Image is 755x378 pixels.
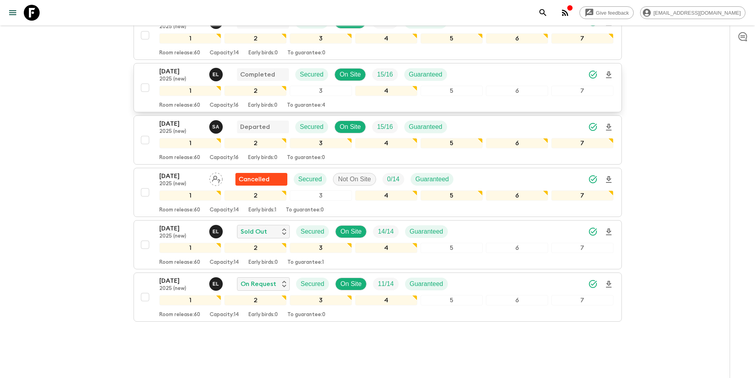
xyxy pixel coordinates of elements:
[355,190,417,201] div: 4
[486,138,548,148] div: 6
[290,33,352,44] div: 3
[159,233,203,240] p: 2025 (new)
[551,86,614,96] div: 7
[298,175,322,184] p: Secured
[588,70,598,79] svg: Synced Successfully
[248,207,276,213] p: Early birds: 1
[551,190,614,201] div: 7
[159,224,203,233] p: [DATE]
[378,227,394,236] p: 14 / 14
[290,190,352,201] div: 3
[290,295,352,305] div: 3
[235,173,287,186] div: Flash Pack cancellation
[134,272,622,322] button: [DATE]2025 (new)Eleonora LongobardiOn RequestSecuredOn SiteTrip FillGuaranteed1234567Room release...
[421,86,483,96] div: 5
[224,138,287,148] div: 2
[209,225,224,238] button: EL
[248,50,278,56] p: Early birds: 0
[209,70,224,77] span: Eleonora Longobardi
[486,243,548,253] div: 6
[224,190,287,201] div: 2
[241,227,267,236] p: Sold Out
[159,171,203,181] p: [DATE]
[209,123,224,129] span: Simona Albanese
[604,175,614,184] svg: Download Onboarding
[579,6,634,19] a: Give feedback
[604,227,614,237] svg: Download Onboarding
[372,68,398,81] div: Trip Fill
[340,227,361,236] p: On Site
[410,279,443,289] p: Guaranteed
[301,227,325,236] p: Secured
[372,121,398,133] div: Trip Fill
[159,119,203,129] p: [DATE]
[287,155,325,161] p: To guarantee: 0
[588,175,598,184] svg: Synced Successfully
[159,155,200,161] p: Room release: 60
[382,173,404,186] div: Trip Fill
[159,286,203,292] p: 2025 (new)
[134,168,622,217] button: [DATE]2025 (new)Assign pack leaderFlash Pack cancellationSecuredNot On SiteTrip FillGuaranteed123...
[335,278,367,290] div: On Site
[134,63,622,112] button: [DATE]2025 (new)Eleonora LongobardiCompletedSecuredOn SiteTrip FillGuaranteed1234567Room release:...
[486,190,548,201] div: 6
[355,243,417,253] div: 4
[287,259,324,266] p: To guarantee: 1
[340,70,361,79] p: On Site
[210,102,239,109] p: Capacity: 16
[340,122,361,132] p: On Site
[159,259,200,266] p: Room release: 60
[159,129,203,135] p: 2025 (new)
[588,279,598,289] svg: Synced Successfully
[159,24,203,30] p: 2025 (new)
[159,50,200,56] p: Room release: 60
[290,86,352,96] div: 3
[224,33,287,44] div: 2
[640,6,745,19] div: [EMAIL_ADDRESS][DOMAIN_NAME]
[355,86,417,96] div: 4
[421,190,483,201] div: 5
[210,155,239,161] p: Capacity: 16
[248,155,277,161] p: Early birds: 0
[248,259,278,266] p: Early birds: 0
[159,207,200,213] p: Room release: 60
[159,190,222,201] div: 1
[355,33,417,44] div: 4
[378,279,394,289] p: 11 / 14
[212,228,219,235] p: E L
[415,175,449,184] p: Guaranteed
[240,70,275,79] p: Completed
[377,70,393,79] p: 15 / 16
[134,11,622,60] button: [DATE]2025 (new)Eleonora LongobardiCompletedSecuredOn SiteTrip FillGuaranteed1234567Room release:...
[355,138,417,148] div: 4
[5,5,21,21] button: menu
[301,279,325,289] p: Secured
[209,227,224,234] span: Eleonora Longobardi
[373,225,398,238] div: Trip Fill
[421,295,483,305] div: 5
[295,68,329,81] div: Secured
[212,281,219,287] p: E L
[377,122,393,132] p: 15 / 16
[295,121,329,133] div: Secured
[340,279,361,289] p: On Site
[210,312,239,318] p: Capacity: 14
[159,138,222,148] div: 1
[248,102,277,109] p: Early birds: 0
[334,68,366,81] div: On Site
[300,122,324,132] p: Secured
[588,122,598,132] svg: Synced Successfully
[421,33,483,44] div: 5
[551,33,614,44] div: 7
[209,277,224,291] button: EL
[409,122,443,132] p: Guaranteed
[210,50,239,56] p: Capacity: 14
[649,10,745,16] span: [EMAIL_ADDRESS][DOMAIN_NAME]
[248,312,278,318] p: Early birds: 0
[551,138,614,148] div: 7
[300,70,324,79] p: Secured
[209,175,223,181] span: Assign pack leader
[239,175,270,184] p: Cancelled
[551,243,614,253] div: 7
[335,225,367,238] div: On Site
